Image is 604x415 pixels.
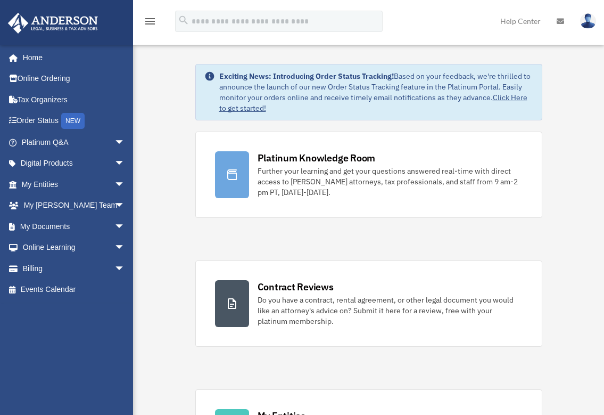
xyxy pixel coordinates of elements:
[5,13,101,34] img: Anderson Advisors Platinum Portal
[144,19,156,28] a: menu
[178,14,189,26] i: search
[195,261,542,347] a: Contract Reviews Do you have a contract, rental agreement, or other legal document you would like...
[114,132,136,153] span: arrow_drop_down
[114,195,136,217] span: arrow_drop_down
[7,153,141,174] a: Digital Productsarrow_drop_down
[7,279,141,300] a: Events Calendar
[114,153,136,175] span: arrow_drop_down
[114,174,136,196] span: arrow_drop_down
[7,195,141,216] a: My [PERSON_NAME] Teamarrow_drop_down
[219,71,533,113] div: Based on your feedback, we're thrilled to announce the launch of our new Order Status Tracking fe...
[144,15,156,28] i: menu
[114,237,136,259] span: arrow_drop_down
[258,280,334,294] div: Contract Reviews
[7,237,141,258] a: Online Learningarrow_drop_down
[7,89,141,110] a: Tax Organizers
[258,151,376,165] div: Platinum Knowledge Room
[7,174,141,195] a: My Entitiesarrow_drop_down
[258,295,523,327] div: Do you have a contract, rental agreement, or other legal document you would like an attorney's ad...
[7,258,141,279] a: Billingarrow_drop_down
[61,113,85,129] div: NEW
[219,71,394,81] strong: Exciting News: Introducing Order Status Tracking!
[7,110,141,132] a: Order StatusNEW
[258,166,523,198] div: Further your learning and get your questions answered real-time with direct access to [PERSON_NAM...
[580,13,596,29] img: User Pic
[195,132,542,218] a: Platinum Knowledge Room Further your learning and get your questions answered real-time with dire...
[7,47,136,68] a: Home
[114,216,136,238] span: arrow_drop_down
[219,93,527,113] a: Click Here to get started!
[7,216,141,237] a: My Documentsarrow_drop_down
[7,132,141,153] a: Platinum Q&Aarrow_drop_down
[114,258,136,280] span: arrow_drop_down
[7,68,141,89] a: Online Ordering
